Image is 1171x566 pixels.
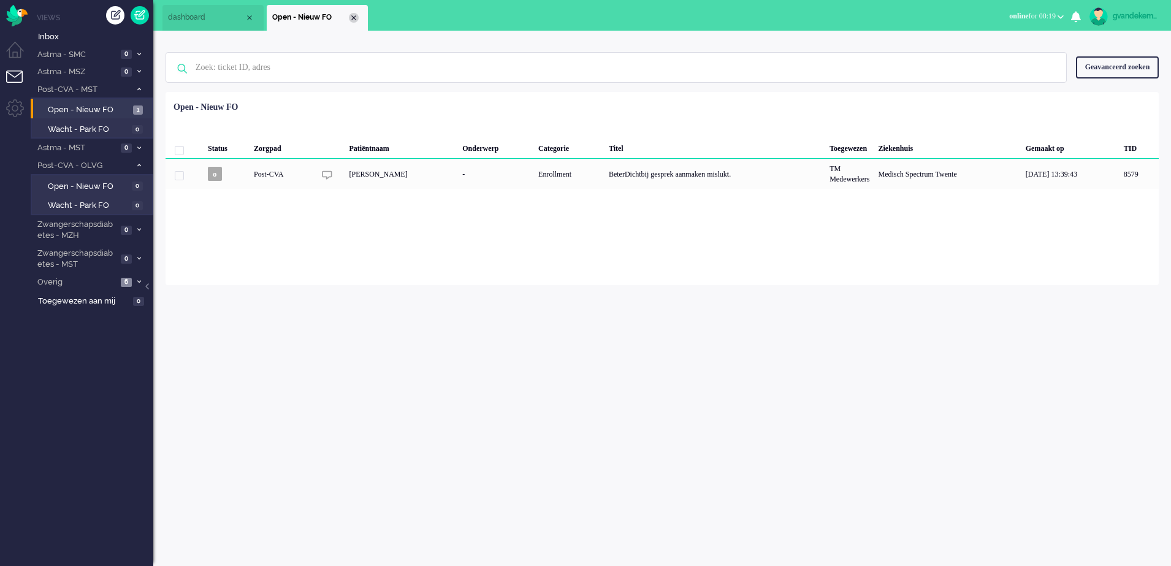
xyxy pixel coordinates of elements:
span: Wacht - Park FO [48,200,129,212]
li: onlinefor 00:19 [1002,4,1071,31]
span: 0 [132,182,143,191]
div: TID [1120,134,1159,159]
span: dashboard [168,12,245,23]
img: ic-search-icon.svg [166,53,198,85]
span: for 00:19 [1009,12,1056,20]
span: Open - Nieuw FO [272,12,349,23]
div: Categorie [534,134,605,159]
a: Toegewezen aan mij 0 [36,294,153,307]
a: gvandekempe [1087,7,1159,26]
div: Geavanceerd zoeken [1076,56,1159,78]
span: Toegewezen aan mij [38,296,129,307]
span: 0 [121,226,132,235]
div: Post-CVA [250,159,315,189]
span: Wacht - Park FO [48,124,129,136]
div: Patiëntnaam [345,134,459,159]
span: online [1009,12,1028,20]
button: onlinefor 00:19 [1002,7,1071,25]
li: Dashboard [162,5,264,31]
a: Wacht - Park FO 0 [36,198,152,212]
div: 8579 [166,159,1159,189]
div: gvandekempe [1113,10,1159,22]
span: Zwangerschapsdiabetes - MST [36,248,117,270]
div: Close tab [245,13,254,23]
li: View [267,5,368,31]
div: Creëer ticket [106,6,124,25]
div: [PERSON_NAME] [345,159,459,189]
img: avatar [1089,7,1108,26]
div: Titel [605,134,825,159]
span: 6 [121,278,132,287]
span: Astma - MST [36,142,117,154]
div: 8579 [1120,159,1159,189]
div: Onderwerp [458,134,534,159]
div: BeterDichtbij gesprek aanmaken mislukt. [605,159,825,189]
span: 0 [132,201,143,210]
a: Open - Nieuw FO 0 [36,179,152,193]
span: 0 [121,67,132,77]
input: Zoek: ticket ID, adres [186,53,1050,82]
div: TM Medewerkers [825,159,874,189]
span: 1 [133,105,143,115]
span: Open - Nieuw FO [48,181,129,193]
li: Dashboard menu [6,42,34,69]
span: 0 [121,254,132,264]
a: Omnidesk [6,8,28,17]
span: Open - Nieuw FO [48,104,130,116]
span: Astma - MSZ [36,66,117,78]
span: o [208,167,222,181]
div: Open - Nieuw FO [174,101,238,113]
div: Close tab [349,13,359,23]
span: 0 [132,125,143,134]
span: Zwangerschapsdiabetes - MZH [36,219,117,242]
span: Astma - SMC [36,49,117,61]
div: Medisch Spectrum Twente [874,159,1021,189]
img: flow_omnibird.svg [6,5,28,26]
a: Inbox [36,29,153,43]
div: Zorgpad [250,134,315,159]
span: Overig [36,277,117,288]
li: Views [37,12,153,23]
span: Inbox [38,31,153,43]
div: - [458,159,534,189]
span: 0 [121,143,132,153]
li: Admin menu [6,99,34,127]
div: Gemaakt op [1021,134,1120,159]
div: [DATE] 13:39:43 [1021,159,1120,189]
div: Status [204,134,250,159]
span: 0 [133,297,144,306]
div: Enrollment [534,159,605,189]
a: Quick Ticket [131,6,149,25]
span: Post-CVA - MST [36,84,131,96]
li: Tickets menu [6,71,34,98]
a: Open - Nieuw FO 1 [36,102,152,116]
div: Ziekenhuis [874,134,1021,159]
span: Post-CVA - OLVG [36,160,131,172]
img: ic_chat_grey.svg [322,170,332,180]
a: Wacht - Park FO 0 [36,122,152,136]
span: 0 [121,50,132,59]
div: Toegewezen [825,134,874,159]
